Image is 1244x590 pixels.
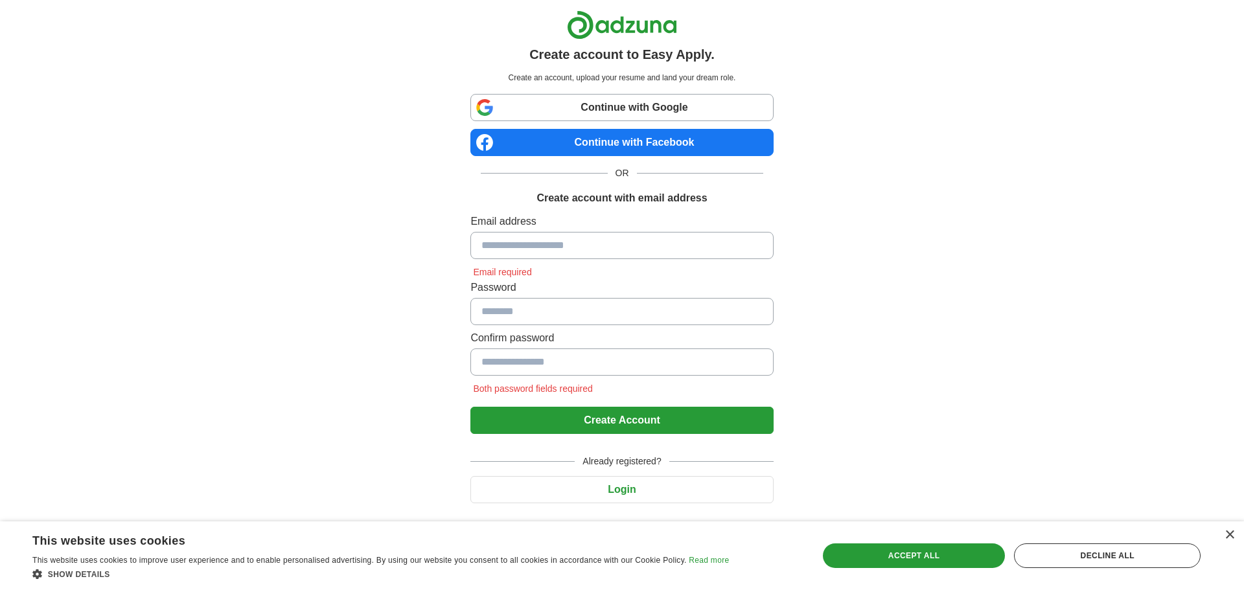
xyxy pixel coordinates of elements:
[608,166,637,180] span: OR
[823,543,1006,568] div: Accept all
[470,267,534,277] span: Email required
[1014,543,1201,568] div: Decline all
[567,10,677,40] img: Adzuna logo
[470,383,595,394] span: Both password fields required
[470,330,773,346] label: Confirm password
[48,570,110,579] span: Show details
[473,72,770,84] p: Create an account, upload your resume and land your dream role.
[470,519,773,530] a: Return to job advert
[575,455,669,468] span: Already registered?
[536,190,707,206] h1: Create account with email address
[32,567,729,580] div: Show details
[470,214,773,229] label: Email address
[470,129,773,156] a: Continue with Facebook
[32,556,687,565] span: This website uses cookies to improve user experience and to enable personalised advertising. By u...
[529,45,715,64] h1: Create account to Easy Apply.
[689,556,729,565] a: Read more, opens a new window
[470,407,773,434] button: Create Account
[32,529,697,549] div: This website uses cookies
[470,94,773,121] a: Continue with Google
[470,280,773,295] label: Password
[470,476,773,503] button: Login
[1225,530,1234,540] div: Close
[470,484,773,495] a: Login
